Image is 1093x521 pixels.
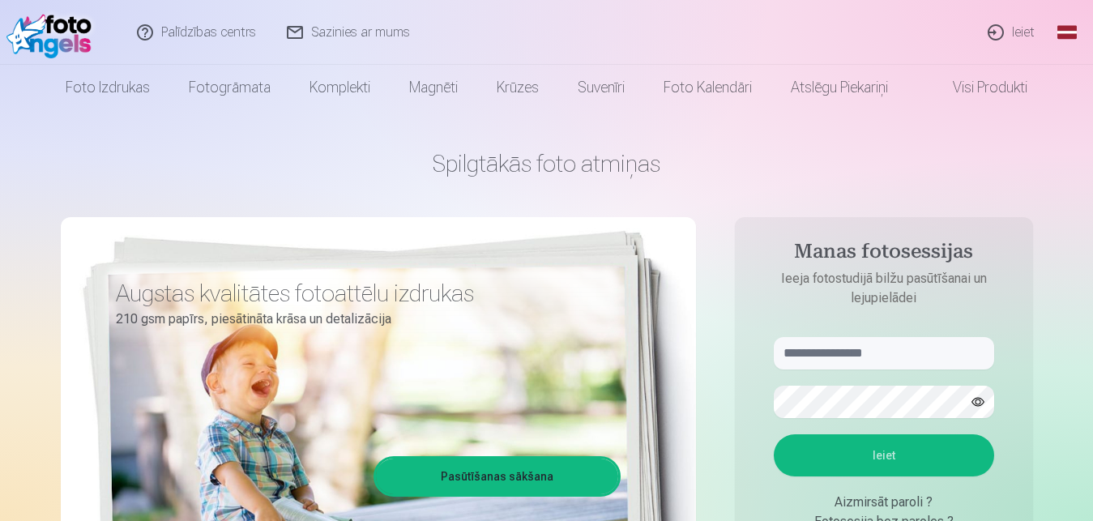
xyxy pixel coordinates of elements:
a: Visi produkti [907,65,1047,110]
a: Komplekti [290,65,390,110]
a: Foto izdrukas [46,65,169,110]
a: Foto kalendāri [644,65,771,110]
h4: Manas fotosessijas [758,240,1010,269]
a: Atslēgu piekariņi [771,65,907,110]
a: Magnēti [390,65,477,110]
p: 210 gsm papīrs, piesātināta krāsa un detalizācija [116,308,608,331]
button: Ieiet [774,434,994,476]
a: Fotogrāmata [169,65,290,110]
p: Ieeja fotostudijā bilžu pasūtīšanai un lejupielādei [758,269,1010,308]
img: /fa1 [6,6,100,58]
div: Aizmirsāt paroli ? [774,493,994,512]
h1: Spilgtākās foto atmiņas [61,149,1033,178]
a: Pasūtīšanas sākšana [376,459,618,494]
h3: Augstas kvalitātes fotoattēlu izdrukas [116,279,608,308]
a: Krūzes [477,65,558,110]
a: Suvenīri [558,65,644,110]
